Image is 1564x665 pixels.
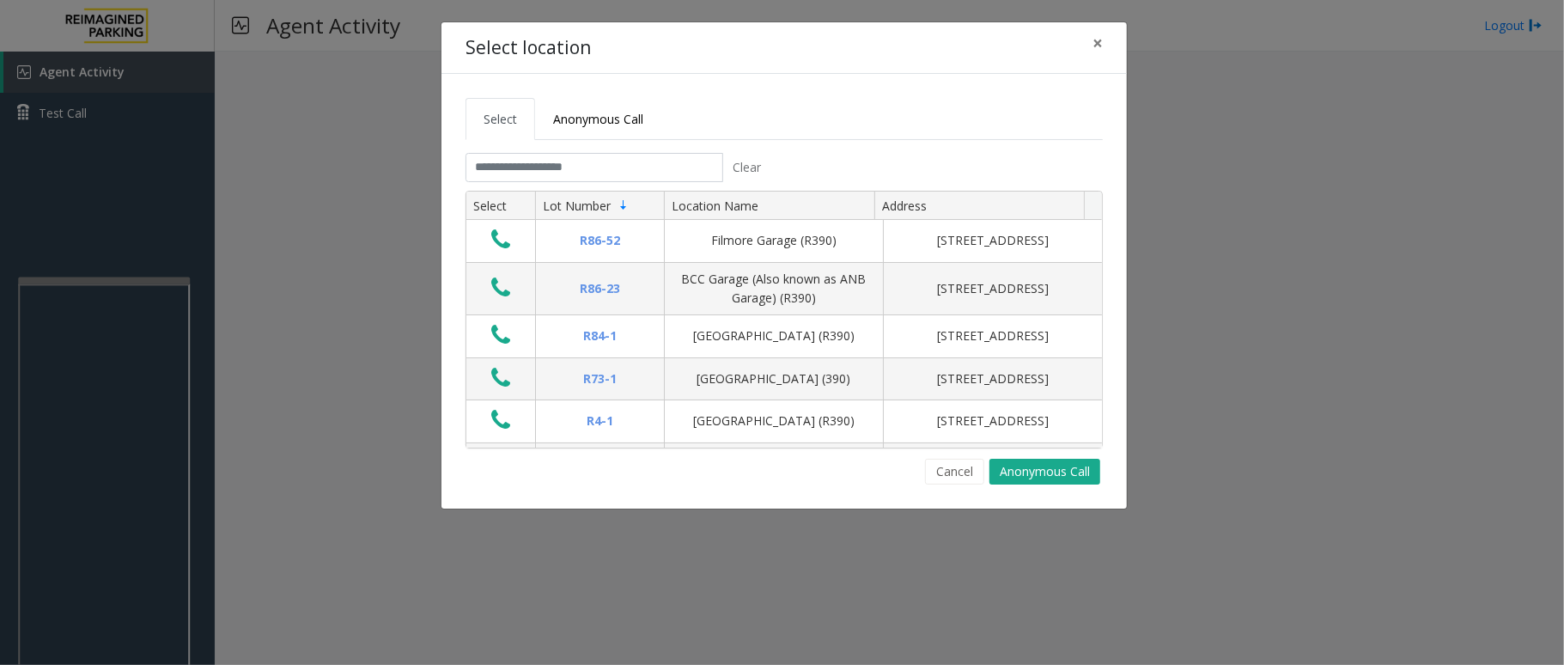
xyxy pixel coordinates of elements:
[546,412,654,430] div: R4-1
[466,192,1102,448] div: Data table
[1092,31,1103,55] span: ×
[675,412,873,430] div: [GEOGRAPHIC_DATA] (R390)
[1080,22,1115,64] button: Close
[882,198,927,214] span: Address
[989,459,1100,485] button: Anonymous Call
[675,270,873,308] div: BCC Garage (Also known as ANB Garage) (R390)
[546,369,654,388] div: R73-1
[723,153,771,182] button: Clear
[675,231,873,250] div: Filmore Garage (R390)
[894,412,1092,430] div: [STREET_ADDRESS]
[672,198,758,214] span: Location Name
[675,369,873,388] div: [GEOGRAPHIC_DATA] (390)
[894,231,1092,250] div: [STREET_ADDRESS]
[675,326,873,345] div: [GEOGRAPHIC_DATA] (R390)
[546,279,654,298] div: R86-23
[466,98,1103,140] ul: Tabs
[894,279,1092,298] div: [STREET_ADDRESS]
[484,111,517,127] span: Select
[543,198,611,214] span: Lot Number
[617,198,630,212] span: Sortable
[466,34,591,62] h4: Select location
[546,326,654,345] div: R84-1
[466,192,535,221] th: Select
[925,459,984,485] button: Cancel
[553,111,643,127] span: Anonymous Call
[894,326,1092,345] div: [STREET_ADDRESS]
[894,369,1092,388] div: [STREET_ADDRESS]
[546,231,654,250] div: R86-52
